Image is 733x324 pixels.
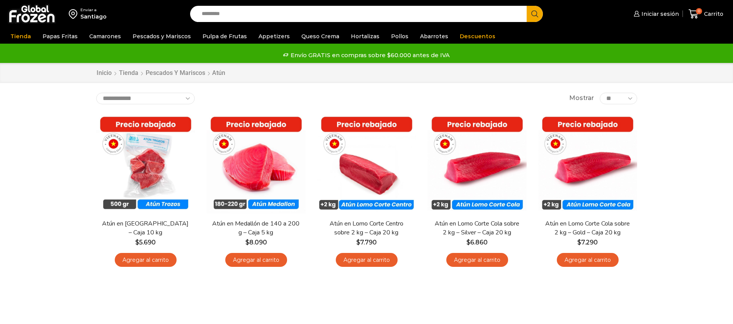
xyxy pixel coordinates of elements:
a: Descuentos [456,29,499,44]
img: address-field-icon.svg [69,7,80,20]
span: $ [356,239,360,246]
a: Hortalizas [347,29,383,44]
span: $ [245,239,249,246]
a: Appetizers [255,29,294,44]
a: Inicio [96,69,112,78]
a: Tienda [7,29,35,44]
a: Pescados y Mariscos [129,29,195,44]
a: Atún en Lomo Corte Centro sobre 2 kg – Caja 20 kg [322,219,411,237]
a: Agregar al carrito: “Atún en Lomo Corte Cola sobre 2 kg - Silver - Caja 20 kg” [446,253,508,267]
a: Atún en Lomo Corte Cola sobre 2 kg – Gold – Caja 20 kg [543,219,632,237]
a: Agregar al carrito: “Atún en Medallón de 140 a 200 g - Caja 5 kg” [225,253,287,267]
a: Pescados y Mariscos [145,69,206,78]
bdi: 5.690 [135,239,156,246]
a: 0 Carrito [687,5,725,23]
bdi: 7.290 [577,239,598,246]
span: Carrito [702,10,723,18]
a: Iniciar sesión [632,6,679,22]
span: Iniciar sesión [639,10,679,18]
bdi: 6.860 [466,239,488,246]
a: Queso Crema [298,29,343,44]
a: Agregar al carrito: “Atún en Trozos - Caja 10 kg” [115,253,177,267]
a: Tienda [119,69,139,78]
a: Atún en Medallón de 140 a 200 g – Caja 5 kg [211,219,300,237]
span: 0 [696,8,702,14]
a: Atún en [GEOGRAPHIC_DATA] – Caja 10 kg [101,219,190,237]
nav: Breadcrumb [96,69,225,78]
bdi: 7.790 [356,239,377,246]
a: Camarones [85,29,125,44]
span: $ [577,239,581,246]
div: Enviar a [80,7,107,13]
a: Pollos [387,29,412,44]
h1: Atún [212,69,225,76]
span: Mostrar [569,94,594,103]
a: Atún en Lomo Corte Cola sobre 2 kg – Silver – Caja 20 kg [432,219,521,237]
a: Pulpa de Frutas [199,29,251,44]
bdi: 8.090 [245,239,267,246]
a: Agregar al carrito: “Atún en Lomo Corte Cola sobre 2 kg - Gold – Caja 20 kg” [557,253,619,267]
span: $ [135,239,139,246]
a: Agregar al carrito: “Atún en Lomo Corte Centro sobre 2 kg - Caja 20 kg” [336,253,398,267]
a: Abarrotes [416,29,452,44]
a: Papas Fritas [39,29,82,44]
select: Pedido de la tienda [96,93,195,104]
button: Search button [527,6,543,22]
div: Santiago [80,13,107,20]
span: $ [466,239,470,246]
